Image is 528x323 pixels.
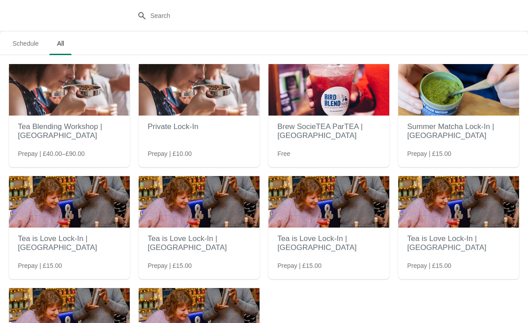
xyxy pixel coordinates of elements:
[148,230,251,257] h2: Tea is Love Lock-In | [GEOGRAPHIC_DATA]
[139,176,260,228] img: Tea is Love Lock-In | London Borough
[18,118,121,145] h2: Tea Blending Workshop | [GEOGRAPHIC_DATA]
[277,118,380,145] h2: Brew SocieTEA ParTEA | [GEOGRAPHIC_DATA]
[9,64,130,116] img: Tea Blending Workshop | Manchester
[277,149,290,158] span: Free
[407,118,510,145] h2: Summer Matcha Lock-In | [GEOGRAPHIC_DATA]
[268,176,389,228] img: Tea is Love Lock-In | Bristol
[18,230,121,257] h2: Tea is Love Lock-In | [GEOGRAPHIC_DATA]
[407,149,451,158] span: Prepay | £15.00
[9,176,130,228] img: Tea is Love Lock-In | Brighton
[277,261,322,270] span: Prepay | £15.00
[268,64,389,116] img: Brew SocieTEA ParTEA | Nottingham
[18,261,62,270] span: Prepay | £15.00
[407,230,510,257] h2: Tea is Love Lock-In | [GEOGRAPHIC_DATA]
[5,35,46,52] span: Schedule
[407,261,451,270] span: Prepay | £15.00
[139,64,260,116] img: Private Lock-In
[18,149,85,158] span: Prepay | £40.00–£90.00
[148,118,251,136] h2: Private Lock-In
[398,176,519,228] img: Tea is Love Lock-In | Cardiff
[398,64,519,116] img: Summer Matcha Lock-In | Brighton
[148,149,192,158] span: Prepay | £10.00
[150,8,396,24] input: Search
[277,230,380,257] h2: Tea is Love Lock-In | [GEOGRAPHIC_DATA]
[148,261,192,270] span: Prepay | £15.00
[49,35,72,52] span: All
